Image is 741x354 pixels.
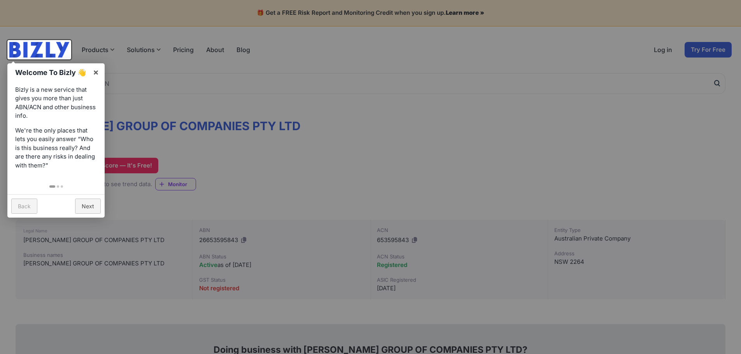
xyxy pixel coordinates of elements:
[15,126,97,170] p: We're the only places that lets you easily answer “Who is this business really? And are there any...
[75,199,101,214] a: Next
[11,199,37,214] a: Back
[87,63,105,81] a: ×
[15,67,89,78] h1: Welcome To Bizly 👋
[15,85,97,120] p: Bizly is a new service that gives you more than just ABN/ACN and other business info.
